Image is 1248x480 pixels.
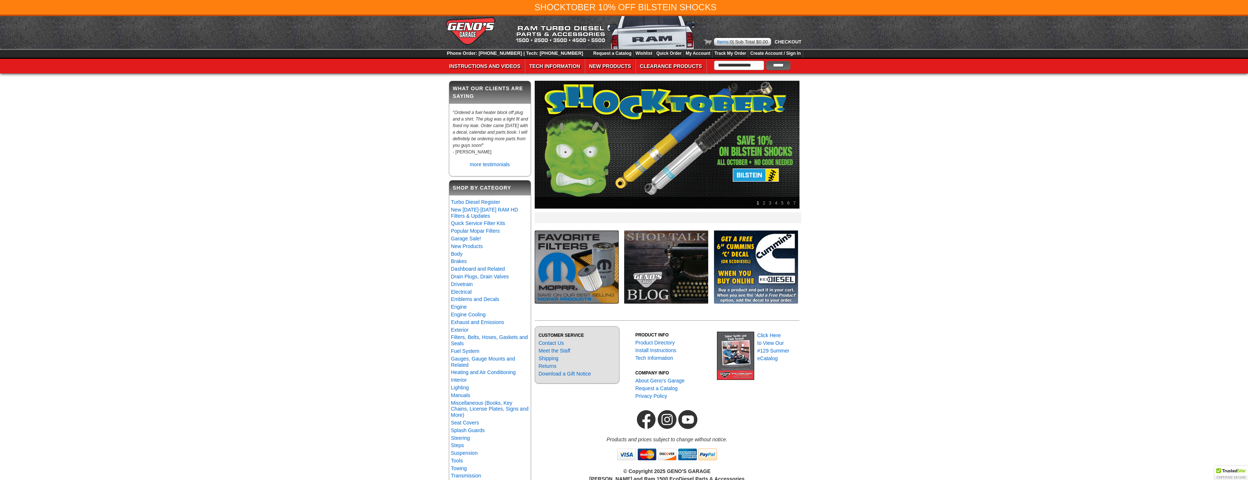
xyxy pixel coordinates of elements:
[607,437,728,442] em: Products and prices subject to change without notice.
[717,39,730,45] span: Items:
[451,266,505,272] a: Dashboard and Related
[539,363,557,369] a: Returns
[755,199,761,207] a: 1
[539,340,564,346] a: Contact Us
[451,304,467,310] a: Engine
[451,465,467,471] a: Towing
[686,51,710,56] a: My Account
[451,356,515,368] a: Gauges, Gauge Mounts and Related
[717,332,754,380] img: Geno's Garage eCatalog
[635,393,667,399] a: Privacy Policy
[750,51,801,56] a: Create Account / Sign In
[757,332,789,361] a: Click Hereto View Our#129 SummereCatalog
[678,405,698,434] img: Geno's Garage YouTube Channel
[785,199,791,207] a: 6
[773,39,802,45] a: Checkout
[451,281,473,287] a: Drivetrain
[635,355,673,361] a: Tech Information
[451,274,509,279] a: Drain Plugs, Drain Valves
[635,332,712,338] h3: PRODUCT INFO
[525,59,584,73] a: Tech Information
[451,296,499,302] a: Emblems and Decals
[636,405,657,434] img: Geno's Garage Facebook Link
[635,340,675,346] a: Product Directory
[451,220,505,226] a: Quick Service Filter Kits
[616,443,718,465] img: creditcards.gif
[535,81,799,209] img: Bilstein Shock Absorbers
[714,38,771,46] div: | Sub Total $
[451,243,483,249] a: New Products
[451,258,467,264] a: Brakes
[585,59,635,73] a: New Products
[598,2,717,12] span: 10% OFF Bilstein Shocks
[514,16,696,49] img: Ram Cummins Diesel and EcoDiesel Parts & Accessories
[635,378,684,384] a: About Geno's Garage
[539,348,570,354] a: Meet the Staff
[779,199,785,207] a: 5
[451,458,463,464] a: Tools
[449,107,531,159] div: " " - [PERSON_NAME]
[445,49,585,57] div: Phone Order: [PHONE_NUMBER] | Tech: [PHONE_NUMBER]
[451,369,516,375] a: Heating and Air Conditioning
[635,385,678,391] a: Request a Catalog
[451,251,463,257] a: Body
[449,81,531,104] h2: What our clients are saying
[761,199,767,207] a: 2
[451,377,467,383] a: Interior
[451,207,518,219] a: New [DATE]-[DATE] RAM HD Filters & Updates
[451,427,485,433] a: Splash Guards
[449,180,531,195] h2: Shop By Category
[451,450,478,456] a: Suspension
[624,231,708,304] img: Geno's Garage Tech Blog
[451,236,481,241] a: Garage Sale!
[1214,466,1248,480] div: TrustedSite Certified
[451,319,504,325] a: Exhaust and Emissions
[534,2,716,12] a: Shocktober 10% OFF Bilstein Shocks
[451,348,480,354] a: Fuel System
[539,332,615,339] h3: CUSTOMER SERVICE
[539,355,559,361] a: Shipping
[451,420,479,426] a: Seat Covers
[714,231,798,304] img: Add FREE Decals to Your Order
[451,392,470,398] a: Manuals
[451,435,470,441] a: Steering
[451,385,469,391] a: Lighting
[539,371,591,377] a: Download a Gift Notice
[636,59,706,73] a: Clearance Products
[714,51,746,56] a: Track My Order
[657,405,678,434] img: Geno's Garage Instagram Link
[791,199,798,207] a: 7
[635,347,676,353] a: Install Instructions
[759,39,768,45] span: 0.00
[593,51,631,56] a: Request a Catalog
[636,51,652,56] a: Wishlist
[451,228,500,234] a: Popular Mopar Filters
[453,110,528,148] em: Ordered a fuel heater block off plug and a shirt. The plug was a tight fit and fixed my leak. Ord...
[451,473,481,479] a: Transmission
[635,370,712,376] h3: COMPANY INFO
[470,161,510,167] a: more testimonials
[767,199,773,207] a: 3
[451,289,472,295] a: Electrical
[451,442,464,448] a: Steps
[656,51,682,56] a: Quick Order
[703,40,712,44] img: Shopping Cart icon
[535,231,619,304] img: MOPAR Filter Specials
[445,59,525,73] a: Instructions and Videos
[773,199,779,207] a: 4
[730,39,732,45] span: 0
[451,334,528,346] a: Filters, Belts, Hoses, Gaskets and Seals
[451,312,486,317] a: Engine Cooling
[451,400,528,418] a: Miscellaneous (Books, Key Chains, License Plates, Signs and More)
[451,199,500,205] a: Turbo Diesel Register
[445,16,496,46] img: Geno's Garage
[451,327,469,333] a: Exterior
[534,2,596,12] span: Shocktober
